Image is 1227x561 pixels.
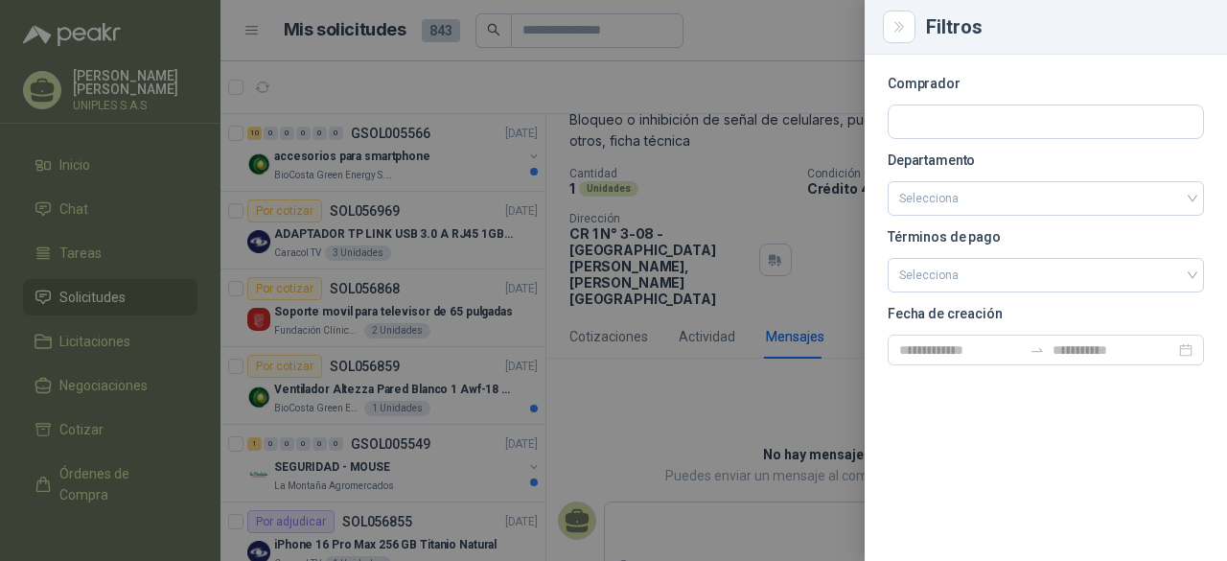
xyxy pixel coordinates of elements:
[1030,342,1045,358] span: to
[888,154,1204,166] p: Departamento
[888,308,1204,319] p: Fecha de creación
[888,78,1204,89] p: Comprador
[1030,342,1045,358] span: swap-right
[888,231,1204,243] p: Términos de pago
[888,15,911,38] button: Close
[926,17,1204,36] div: Filtros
